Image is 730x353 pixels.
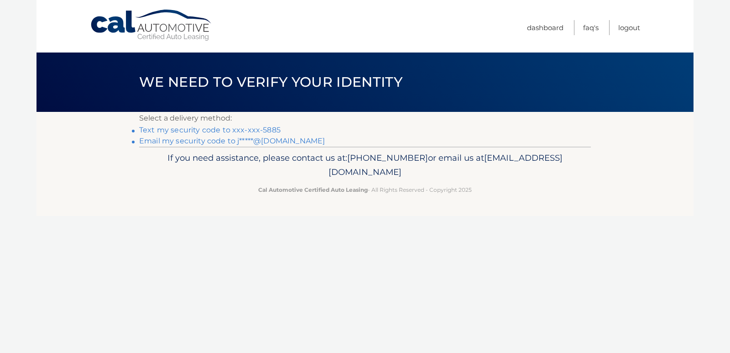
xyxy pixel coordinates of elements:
a: Text my security code to xxx-xxx-5885 [139,126,281,134]
a: Logout [618,20,640,35]
span: We need to verify your identity [139,74,402,90]
a: Email my security code to j*****@[DOMAIN_NAME] [139,137,325,145]
a: Dashboard [527,20,563,35]
a: Cal Automotive [90,9,213,42]
p: - All Rights Reserved - Copyright 2025 [145,185,585,195]
p: Select a delivery method: [139,112,591,125]
p: If you need assistance, please contact us at: or email us at [145,151,585,180]
a: FAQ's [583,20,599,35]
span: [PHONE_NUMBER] [347,153,428,163]
strong: Cal Automotive Certified Auto Leasing [258,186,368,193]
